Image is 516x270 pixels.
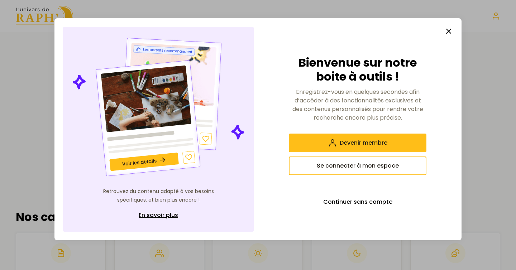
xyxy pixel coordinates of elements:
img: Illustration de contenu personnalisé [71,35,246,179]
h2: Bienvenue sur notre boite à outils ! [289,56,426,83]
span: Continuer sans compte [323,198,392,206]
span: Devenir membre [340,139,387,147]
span: Se connecter à mon espace [317,161,399,170]
span: En savoir plus [139,211,178,220]
button: Se connecter à mon espace [289,156,426,175]
button: Continuer sans compte [289,193,426,211]
button: Devenir membre [289,134,426,152]
a: En savoir plus [101,207,216,223]
p: Enregistrez-vous en quelques secondes afin d’accéder à des fonctionnalités exclusives et des cont... [289,88,426,122]
p: Retrouvez du contenu adapté à vos besoins spécifiques, et bien plus encore ! [101,187,216,204]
